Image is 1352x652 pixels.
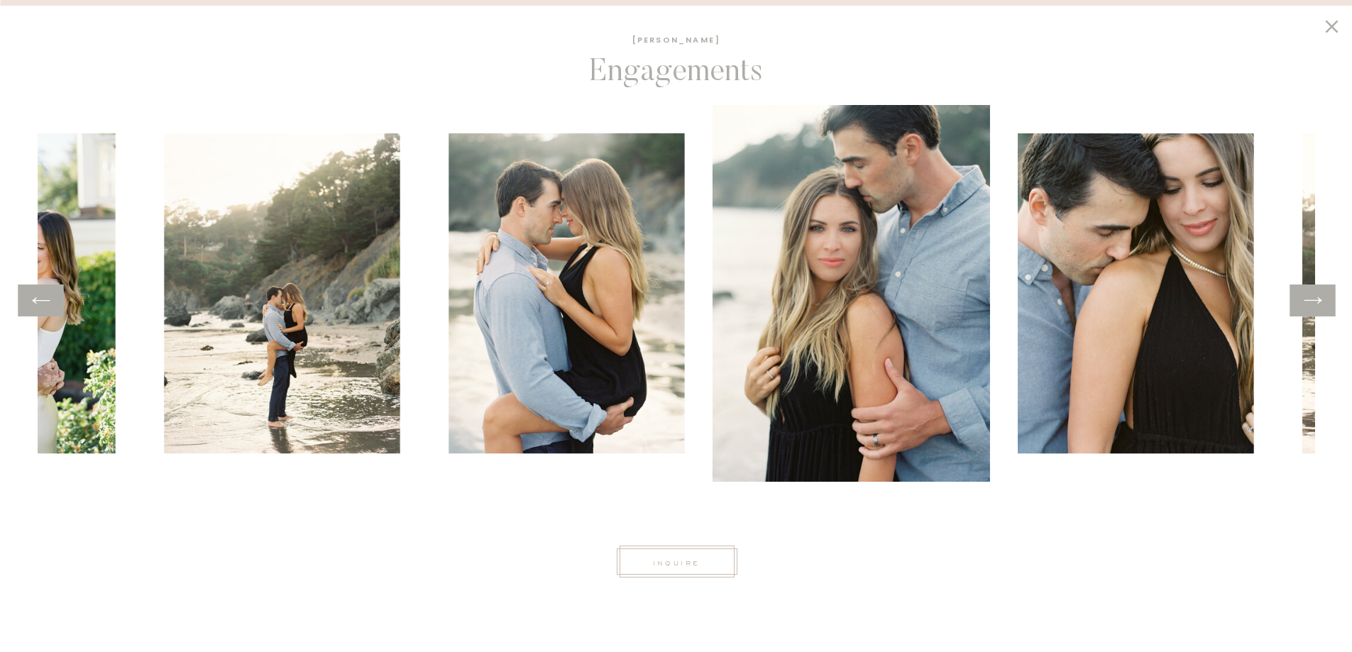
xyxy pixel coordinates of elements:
h1: Engagements [529,55,823,100]
h2: Annett + Mark [691,541,823,558]
h1: 01 [693,485,815,507]
a: INquire [649,556,705,568]
h1: [PERSON_NAME] [605,33,748,50]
